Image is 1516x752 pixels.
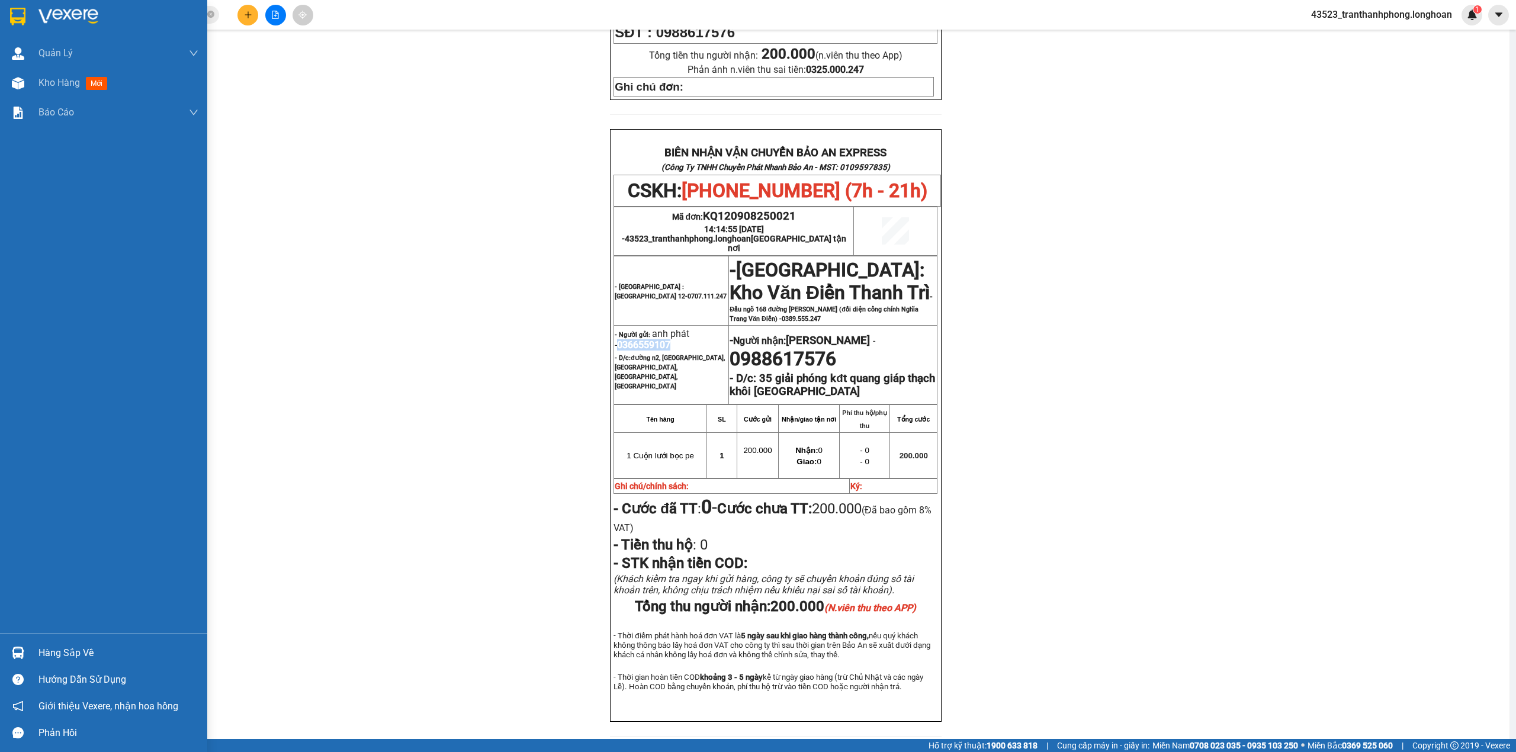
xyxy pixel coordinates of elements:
[701,496,712,518] strong: 0
[795,446,818,455] strong: Nhận:
[730,334,870,347] strong: -
[615,283,727,300] span: - [GEOGRAPHIC_DATA] : [GEOGRAPHIC_DATA] 12-
[717,500,812,517] strong: Cước chưa TT:
[842,409,887,429] strong: Phí thu hộ/phụ thu
[796,457,821,466] span: 0
[806,64,864,75] strong: 0325.000.247
[615,81,683,93] strong: Ghi chú đơn:
[795,446,823,455] span: 0
[1450,741,1459,750] span: copyright
[1057,739,1149,752] span: Cung cấp máy in - giấy in:
[614,573,914,596] span: (Khách kiểm tra ngay khi gửi hàng, công ty sẽ chuyển khoản đúng số tài khoản trên, không chịu trá...
[646,416,674,423] strong: Tên hàng
[265,5,286,25] button: file-add
[38,46,73,60] span: Quản Lý
[1046,739,1048,752] span: |
[614,673,923,691] span: - Thời gian hoàn tiền COD kể từ ngày giao hàng (trừ Chủ Nhật và các ngày Lễ). Hoàn COD bằng chuyể...
[703,210,796,223] span: KQ120908250021
[741,631,869,640] strong: 5 ngày sau khi giao hàng thành công,
[12,727,24,738] span: message
[615,354,725,390] strong: - D/c:
[730,259,736,281] span: -
[10,8,25,25] img: logo-vxr
[244,11,252,19] span: plus
[614,500,698,517] strong: - Cước đã TT
[12,77,24,89] img: warehouse-icon
[743,446,772,455] span: 200.000
[762,50,902,61] span: (n.viên thu theo App)
[730,306,918,323] span: Đầu ngõ 168 đường [PERSON_NAME] (đối diện cổng chính Nghĩa Trang Văn Điển) -
[625,234,846,253] span: 43523_tranthanhphong.longhoan
[615,354,725,390] span: đường n2, [GEOGRAPHIC_DATA], [GEOGRAPHIC_DATA], [GEOGRAPHIC_DATA], [GEOGRAPHIC_DATA]
[682,179,927,202] span: [PHONE_NUMBER] (7h - 21h)
[870,335,875,346] span: -
[860,457,869,466] span: - 0
[770,598,916,615] span: 200.000
[762,46,815,62] strong: 200.000
[733,335,870,346] span: Người nhận:
[688,293,727,300] span: 0707.111.247
[622,224,846,253] span: 14:14:55 [DATE] -
[900,451,928,460] span: 200.000
[860,446,869,455] span: - 0
[38,644,198,662] div: Hàng sắp về
[786,334,870,347] span: [PERSON_NAME]
[1302,7,1462,22] span: 43523_tranthanhphong.longhoan
[237,5,258,25] button: plus
[615,481,689,491] strong: Ghi chú/chính sách:
[38,699,178,714] span: Giới thiệu Vexere, nhận hoa hồng
[38,105,74,120] span: Báo cáo
[696,536,708,553] span: 0
[1475,5,1479,14] span: 1
[628,179,927,202] span: CSKH:
[38,77,80,88] span: Kho hàng
[614,536,708,553] span: :
[744,416,772,423] strong: Cước gửi
[615,24,652,40] strong: SĐT :
[664,146,887,159] strong: BIÊN NHẬN VẬN CHUYỂN BẢO AN EXPRESS
[850,481,862,491] strong: Ký:
[1190,741,1298,750] strong: 0708 023 035 - 0935 103 250
[730,259,930,304] span: [GEOGRAPHIC_DATA]: Kho Văn Điển Thanh Trì
[12,647,24,659] img: warehouse-icon
[730,372,756,385] strong: - D/c:
[728,234,846,253] span: [GEOGRAPHIC_DATA] tận nơi
[1402,739,1403,752] span: |
[12,47,24,60] img: warehouse-icon
[1493,9,1504,20] span: caret-down
[730,348,836,370] span: 0988617576
[730,372,934,398] strong: 35 giải phóng kđt quang giáp thạch khôi [GEOGRAPHIC_DATA]
[824,602,916,613] em: (N.viên thu theo APP)
[207,11,214,18] span: close-circle
[1488,5,1509,25] button: caret-down
[617,339,670,351] span: 0366559107
[929,739,1038,752] span: Hỗ trợ kỹ thuật:
[614,500,717,517] span: :
[661,163,890,172] strong: (Công Ty TNHH Chuyển Phát Nhanh Bảo An - MST: 0109597835)
[1342,741,1393,750] strong: 0369 525 060
[614,631,930,659] span: - Thời điểm phát hành hoá đơn VAT là nếu quý khách không thông báo lấy hoá đơn VAT cho công ty th...
[298,11,307,19] span: aim
[720,451,724,460] span: 1
[189,49,198,58] span: down
[1308,739,1393,752] span: Miền Bắc
[12,700,24,712] span: notification
[782,315,821,323] span: 0389.555.247
[614,555,747,571] span: - STK nhận tiền COD:
[189,108,198,117] span: down
[38,724,198,742] div: Phản hồi
[718,416,726,423] strong: SL
[1467,9,1478,20] img: icon-new-feature
[796,457,817,466] strong: Giao:
[1301,743,1305,748] span: ⚪️
[207,9,214,21] span: close-circle
[293,5,313,25] button: aim
[615,331,650,339] strong: - Người gửi:
[38,671,198,689] div: Hướng dẫn sử dụng
[635,598,916,615] span: Tổng thu người nhận:
[86,77,107,90] span: mới
[688,64,864,75] span: Phản ánh n.viên thu sai tiền:
[1473,5,1482,14] sup: 1
[614,536,693,553] strong: - Tiền thu hộ
[782,416,836,423] strong: Nhận/giao tận nơi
